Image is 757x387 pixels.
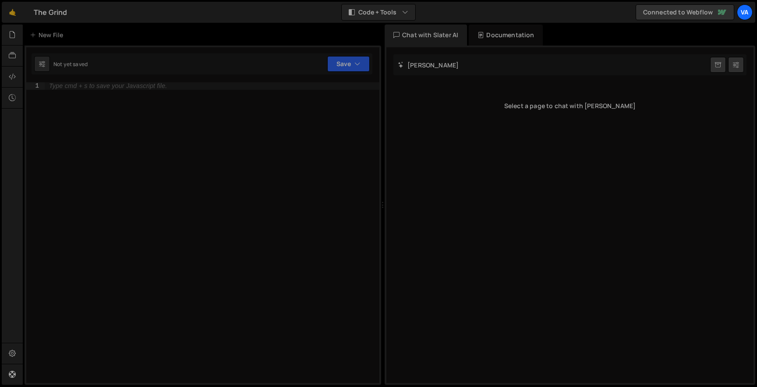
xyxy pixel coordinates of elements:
[398,61,459,69] h2: [PERSON_NAME]
[385,25,467,46] div: Chat with Slater AI
[49,83,167,89] div: Type cmd + s to save your Javascript file.
[636,4,734,20] a: Connected to Webflow
[34,7,67,18] div: The Grind
[737,4,753,20] a: Va
[53,60,88,68] div: Not yet saved
[327,56,370,72] button: Save
[2,2,23,23] a: 🤙
[393,88,746,123] div: Select a page to chat with [PERSON_NAME]
[469,25,543,46] div: Documentation
[30,31,67,39] div: New File
[342,4,415,20] button: Code + Tools
[26,82,45,90] div: 1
